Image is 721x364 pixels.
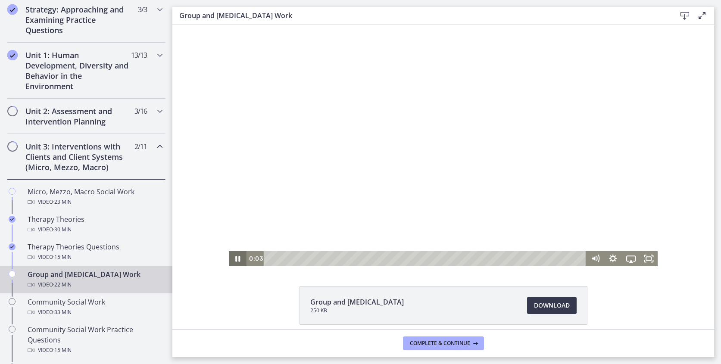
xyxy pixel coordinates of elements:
[468,226,485,241] button: Fullscreen
[7,50,18,60] i: Completed
[25,106,131,127] h2: Unit 2: Assessment and Intervention Planning
[9,243,16,250] i: Completed
[131,50,147,60] span: 13 / 13
[28,242,162,262] div: Therapy Theories Questions
[134,141,147,152] span: 2 / 11
[179,10,662,21] h3: Group and [MEDICAL_DATA] Work
[310,307,404,314] span: 250 KB
[28,269,162,290] div: Group and [MEDICAL_DATA] Work
[172,25,714,266] iframe: Video Lesson
[25,4,131,35] h2: Strategy: Approaching and Examining Practice Questions
[414,226,431,241] button: Mute
[28,214,162,235] div: Therapy Theories
[28,345,162,355] div: Video
[134,106,147,116] span: 3 / 16
[28,187,162,207] div: Micro, Mezzo, Macro Social Work
[28,324,162,355] div: Community Social Work Practice Questions
[403,336,484,350] button: Complete & continue
[53,252,72,262] span: · 15 min
[7,4,18,15] i: Completed
[310,297,404,307] span: Group and [MEDICAL_DATA]
[449,226,467,241] button: Airplay
[53,280,72,290] span: · 22 min
[53,345,72,355] span: · 15 min
[53,224,72,235] span: · 30 min
[28,307,162,317] div: Video
[28,224,162,235] div: Video
[53,307,72,317] span: · 33 min
[432,226,449,241] button: Show settings menu
[410,340,470,347] span: Complete & continue
[28,252,162,262] div: Video
[28,197,162,207] div: Video
[138,4,147,15] span: 3 / 3
[527,297,577,314] a: Download
[53,197,72,207] span: · 23 min
[25,141,131,172] h2: Unit 3: Interventions with Clients and Client Systems (Micro, Mezzo, Macro)
[28,280,162,290] div: Video
[25,50,131,91] h2: Unit 1: Human Development, Diversity and Behavior in the Environment
[534,300,570,311] span: Download
[28,297,162,317] div: Community Social Work
[9,216,16,223] i: Completed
